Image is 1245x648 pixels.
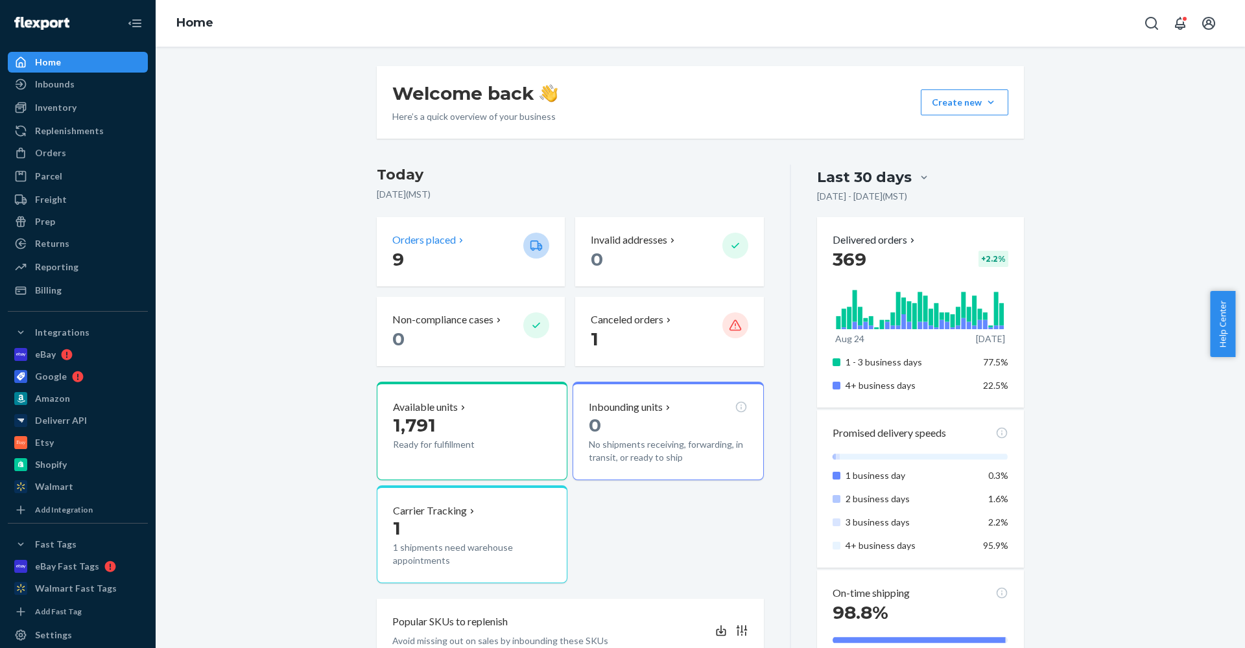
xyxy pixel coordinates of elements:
[377,485,567,584] button: Carrier Tracking11 shipments need warehouse appointments
[377,297,565,366] button: Non-compliance cases 0
[393,503,467,518] p: Carrier Tracking
[35,504,93,515] div: Add Integration
[978,251,1008,267] div: + 2.2 %
[35,370,67,383] div: Google
[1196,10,1222,36] button: Open account menu
[392,328,405,350] span: 0
[8,143,148,163] a: Orders
[983,380,1008,391] span: 22.5%
[393,400,458,415] p: Available units
[377,382,567,480] button: Available units1,791Ready for fulfillment
[589,438,747,464] p: No shipments receiving, forwarding, in transit, or ready to ship
[8,388,148,409] a: Amazon
[35,480,73,493] div: Walmart
[817,190,907,203] p: [DATE] - [DATE] ( MST )
[1139,10,1165,36] button: Open Search Box
[392,634,608,647] p: Avoid missing out on sales by inbounding these SKUs
[976,332,1005,345] p: [DATE]
[8,97,148,118] a: Inventory
[983,356,1008,367] span: 77.5%
[833,248,866,270] span: 369
[8,604,148,619] a: Add Fast Tag
[988,516,1008,527] span: 2.2%
[589,400,663,415] p: Inbounding units
[35,538,77,551] div: Fast Tags
[392,614,508,629] p: Popular SKUs to replenish
[846,492,973,505] p: 2 business days
[539,84,558,102] img: hand-wave emoji
[8,410,148,431] a: Deliverr API
[393,517,401,539] span: 1
[8,625,148,645] a: Settings
[8,322,148,343] button: Integrations
[35,326,89,339] div: Integrations
[8,257,148,277] a: Reporting
[377,165,764,185] h3: Today
[988,493,1008,504] span: 1.6%
[14,17,69,30] img: Flexport logo
[176,16,213,30] a: Home
[573,382,763,480] button: Inbounding units0No shipments receiving, forwarding, in transit, or ready to ship
[393,541,551,567] p: 1 shipments need warehouse appointments
[983,540,1008,551] span: 95.9%
[817,167,912,187] div: Last 30 days
[392,82,558,105] h1: Welcome back
[988,470,1008,481] span: 0.3%
[35,260,78,273] div: Reporting
[591,233,667,248] p: Invalid addresses
[35,78,75,91] div: Inbounds
[35,56,61,69] div: Home
[8,189,148,210] a: Freight
[393,438,513,451] p: Ready for fulfillment
[35,237,69,250] div: Returns
[833,601,888,623] span: 98.8%
[8,432,148,453] a: Etsy
[575,297,763,366] button: Canceled orders 1
[35,193,67,206] div: Freight
[8,578,148,599] a: Walmart Fast Tags
[393,414,436,436] span: 1,791
[8,344,148,365] a: eBay
[833,586,910,601] p: On-time shipping
[8,502,148,518] a: Add Integration
[377,188,764,201] p: [DATE] ( MST )
[377,217,565,286] button: Orders placed 9
[575,217,763,286] button: Invalid addresses 0
[122,10,148,36] button: Close Navigation
[591,248,603,270] span: 0
[35,392,70,405] div: Amazon
[166,5,224,42] ol: breadcrumbs
[8,556,148,577] a: eBay Fast Tags
[1210,291,1235,357] button: Help Center
[35,582,117,595] div: Walmart Fast Tags
[846,379,973,392] p: 4+ business days
[846,539,973,552] p: 4+ business days
[35,629,72,642] div: Settings
[35,215,55,228] div: Prep
[8,166,148,187] a: Parcel
[8,476,148,497] a: Walmart
[591,328,599,350] span: 1
[833,233,918,248] button: Delivered orders
[8,366,148,387] a: Google
[35,124,104,137] div: Replenishments
[392,312,493,327] p: Non-compliance cases
[35,606,82,617] div: Add Fast Tag
[8,74,148,95] a: Inbounds
[35,414,87,427] div: Deliverr API
[835,332,864,345] p: Aug 24
[8,211,148,232] a: Prep
[8,121,148,141] a: Replenishments
[8,280,148,301] a: Billing
[35,436,54,449] div: Etsy
[846,516,973,529] p: 3 business days
[35,458,67,471] div: Shopify
[591,312,663,327] p: Canceled orders
[35,284,62,297] div: Billing
[392,233,456,248] p: Orders placed
[846,356,973,369] p: 1 - 3 business days
[35,348,56,361] div: eBay
[392,110,558,123] p: Here’s a quick overview of your business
